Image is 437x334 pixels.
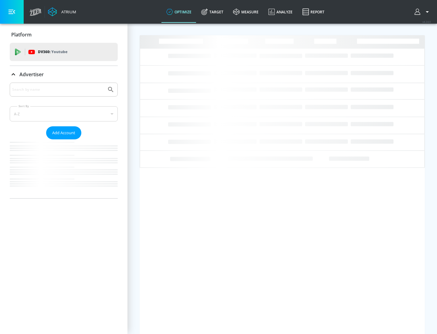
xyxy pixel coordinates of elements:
p: Platform [11,31,32,38]
a: measure [228,1,263,23]
a: Atrium [48,7,76,16]
span: v 4.24.0 [422,20,431,23]
nav: list of Advertiser [10,139,118,198]
button: Add Account [46,126,81,139]
p: Advertiser [19,71,44,78]
div: DV360: Youtube [10,43,118,61]
div: A-Z [10,106,118,121]
div: Platform [10,26,118,43]
p: Youtube [51,49,67,55]
div: Advertiser [10,66,118,83]
div: Atrium [59,9,76,15]
a: Analyze [263,1,297,23]
a: Report [297,1,329,23]
div: Advertiser [10,83,118,198]
p: DV360: [38,49,67,55]
input: Search by name [12,86,104,94]
a: Target [196,1,228,23]
label: Sort By [17,104,30,108]
a: optimize [161,1,196,23]
span: Add Account [52,129,75,136]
